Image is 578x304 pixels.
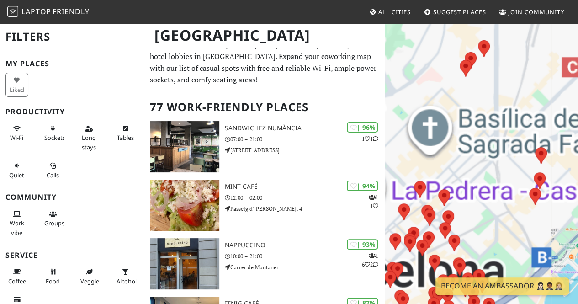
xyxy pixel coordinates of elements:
h3: Service [5,251,139,260]
a: Mint Café | 94% 11 Mint Café 12:00 – 02:00 Passeig d'[PERSON_NAME], 4 [144,180,385,231]
h3: Productivity [5,107,139,116]
span: Video/audio calls [47,171,59,179]
p: 10:00 – 21:00 [225,252,385,261]
button: Tables [114,121,137,145]
h3: SandwiChez Numància [225,124,385,132]
button: Calls [42,158,64,182]
button: Sockets [42,121,64,145]
img: Mint Café [150,180,219,231]
span: Veggie [80,277,99,285]
div: | 93% [347,239,378,250]
div: | 96% [347,122,378,133]
span: Group tables [44,219,64,227]
span: Stable Wi-Fi [10,133,23,142]
h3: Community [5,193,139,202]
span: Alcohol [117,277,137,285]
button: Food [42,264,64,288]
h3: My Places [5,59,139,68]
span: Work-friendly tables [117,133,133,142]
span: Quiet [9,171,24,179]
p: Passeig d'[PERSON_NAME], 4 [225,204,385,213]
span: Join Community [508,8,564,16]
button: Long stays [78,121,101,155]
h3: Mint Café [225,183,385,191]
p: Carrer de Muntaner [225,263,385,272]
span: Coffee [8,277,26,285]
button: Work vibe [5,207,28,240]
button: Veggie [78,264,101,288]
span: Power sockets [44,133,65,142]
button: Coffee [5,264,28,288]
h2: Filters [5,23,139,51]
button: Quiet [5,158,28,182]
a: Become an Ambassador 🤵🏻‍♀️🤵🏾‍♂️🤵🏼‍♀️ [435,277,569,295]
p: The best work and study-friendly cafes, restaurants, libraries, and hotel lobbies in [GEOGRAPHIC_... [150,39,380,86]
span: Laptop [21,6,51,16]
span: People working [10,219,24,236]
h3: Nappuccino [225,241,385,249]
p: 07:00 – 21:00 [225,135,385,144]
button: Wi-Fi [5,121,28,145]
p: 1 6 2 [361,251,378,269]
p: 1 1 [368,193,378,210]
span: Long stays [82,133,96,151]
h2: 77 Work-Friendly Places [150,93,380,121]
p: 1 1 [361,134,378,143]
button: Alcohol [114,264,137,288]
p: [STREET_ADDRESS] [225,146,385,155]
span: Friendly [53,6,89,16]
button: Groups [42,207,64,231]
a: Suggest Places [420,4,490,20]
a: Nappuccino | 93% 162 Nappuccino 10:00 – 21:00 Carrer de Muntaner [144,238,385,289]
img: Nappuccino [150,238,219,289]
div: | 94% [347,181,378,191]
img: LaptopFriendly [7,6,18,17]
a: Join Community [495,4,568,20]
p: 12:00 – 02:00 [225,193,385,202]
img: SandwiChez Numància [150,121,219,172]
a: All Cities [366,4,414,20]
a: LaptopFriendly LaptopFriendly [7,4,90,20]
span: Food [46,277,60,285]
h1: [GEOGRAPHIC_DATA] [147,23,383,48]
span: Suggest Places [433,8,486,16]
a: SandwiChez Numància | 96% 11 SandwiChez Numància 07:00 – 21:00 [STREET_ADDRESS] [144,121,385,172]
span: All Cities [378,8,411,16]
